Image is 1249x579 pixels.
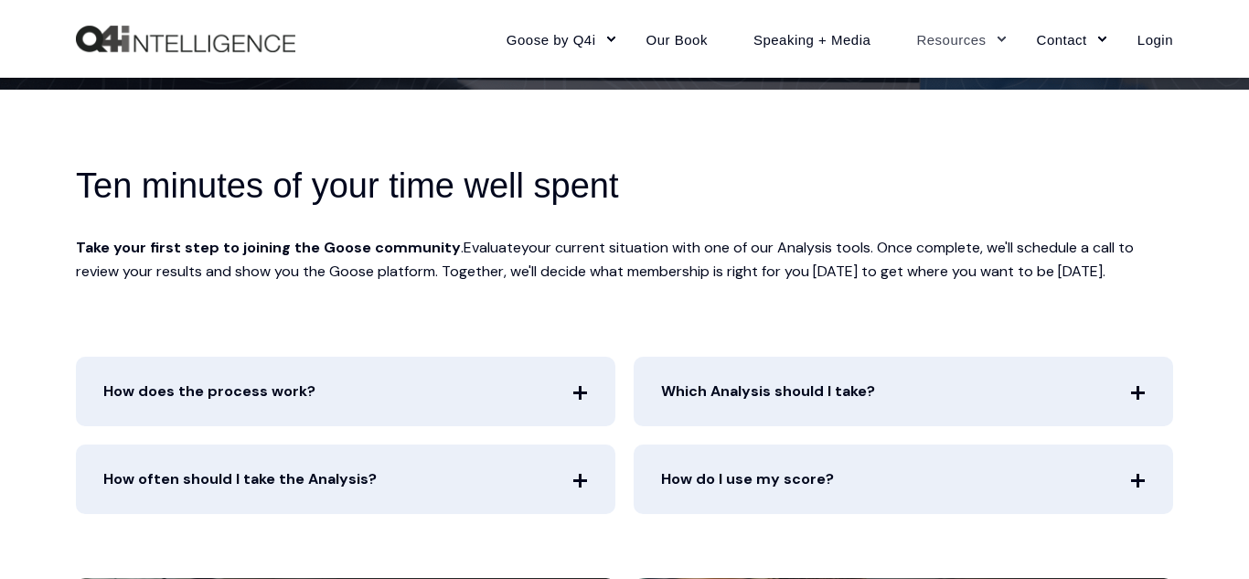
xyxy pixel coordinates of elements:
span: How does the process work? [76,357,615,426]
span: . [76,238,464,257]
a: Back to Home [76,26,295,53]
strong: Take your first step to joining the Goose community [76,238,461,257]
span: luate [487,238,521,257]
span: your current situation with one of our Analysis tools. Once complete, we'll schedule a call to re... [76,238,1134,281]
span: How often should I take the Analysis? [76,445,615,514]
img: Q4intelligence, LLC logo [76,26,295,53]
span: Which Analysis should I take? [634,357,1173,426]
h2: Ten minutes of your time well spent [76,163,689,209]
span: Eva [464,238,487,257]
span: How do I use my score? [634,445,1173,514]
